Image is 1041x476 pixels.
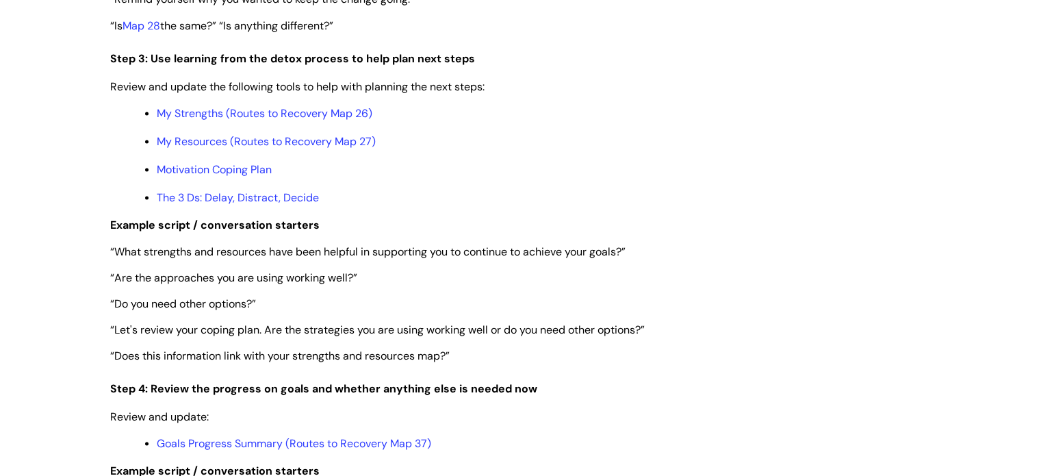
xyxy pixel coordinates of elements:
[157,162,272,176] a: Motivation Coping Plan
[110,79,485,93] span: Review and update the following tools to help with planning the next steps:
[110,322,645,336] span: “Let's review your coping plan. Are the strategies you are using working well or do you need othe...
[110,51,475,65] span: Step 3: Use learning from the detox process to help plan next steps
[123,18,160,32] a: Map 28
[157,190,319,204] a: The 3 Ds: Delay, Distract, Decide
[110,296,256,310] span: “Do you need other options?”
[110,409,209,423] span: Review and update:
[110,381,537,395] span: Step 4: Review the progress on goals and whether anything else is needed now
[157,134,376,148] a: My Resources (Routes to Recovery Map 27)
[110,348,450,362] span: “Does this information link with your strengths and resources map?”
[157,105,372,120] a: My Strengths (Routes to Recovery Map 26)
[110,270,357,284] span: “Are the approaches you are using working well?”
[110,18,333,32] span: “Is the same?” “Is anything different?”
[110,244,626,258] span: “What strengths and resources have been helpful in supporting you to continue to achieve your goa...
[157,436,431,450] a: Goals Progress Summary (Routes to Recovery Map 37)
[110,217,320,231] strong: Example script / conversation starters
